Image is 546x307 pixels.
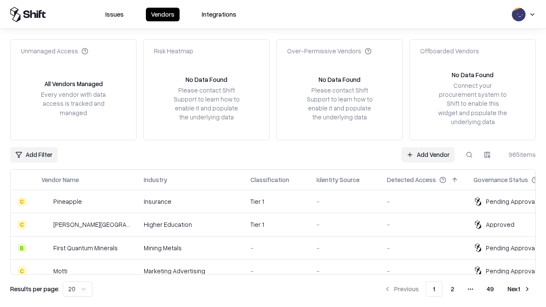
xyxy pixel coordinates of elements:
[317,197,373,206] div: -
[319,75,360,84] div: No Data Found
[41,243,50,252] img: First Quantum Minerals
[387,243,460,252] div: -
[250,220,303,229] div: Tier 1
[154,46,193,55] div: Risk Heatmap
[41,175,79,184] div: Vendor Name
[287,46,372,55] div: Over-Permissive Vendors
[420,46,479,55] div: Offboarded Vendors
[10,147,58,162] button: Add Filter
[437,81,508,126] div: Connect your procurement system to Shift to enable this widget and populate the underlying data
[53,266,67,275] div: Motti
[387,197,460,206] div: -
[401,147,455,162] a: Add Vendor
[44,79,103,88] div: All Vendors Managed
[10,284,59,293] p: Results per page:
[53,197,82,206] div: Pineapple
[387,220,460,229] div: -
[250,266,303,275] div: -
[304,86,375,122] div: Please contact Shift Support to learn how to enable it and populate the underlying data
[41,197,50,206] img: Pineapple
[41,220,50,229] img: Reichman University
[502,281,536,297] button: Next
[317,243,373,252] div: -
[17,220,26,229] div: C
[144,220,237,229] div: Higher Education
[17,266,26,275] div: C
[53,220,130,229] div: [PERSON_NAME][GEOGRAPHIC_DATA]
[426,281,442,297] button: 1
[38,90,109,117] div: Every vendor with data access is tracked and managed
[473,175,528,184] div: Governance Status
[186,75,227,84] div: No Data Found
[21,46,88,55] div: Unmanaged Access
[480,281,501,297] button: 49
[144,243,237,252] div: Mining Metals
[452,70,494,79] div: No Data Found
[387,175,436,184] div: Detected Access
[17,243,26,252] div: B
[486,197,536,206] div: Pending Approval
[379,281,536,297] nav: pagination
[317,175,360,184] div: Identity Source
[144,266,237,275] div: Marketing Advertising
[250,175,289,184] div: Classification
[41,266,50,275] img: Motti
[53,243,118,252] div: First Quantum Minerals
[486,266,536,275] div: Pending Approval
[486,220,514,229] div: Approved
[146,8,180,21] button: Vendors
[317,266,373,275] div: -
[502,150,536,159] div: 965 items
[387,266,460,275] div: -
[317,220,373,229] div: -
[444,281,461,297] button: 2
[197,8,241,21] button: Integrations
[100,8,129,21] button: Issues
[144,175,167,184] div: Industry
[17,197,26,206] div: C
[250,197,303,206] div: Tier 1
[250,243,303,252] div: -
[171,86,242,122] div: Please contact Shift Support to learn how to enable it and populate the underlying data
[144,197,237,206] div: Insurance
[486,243,536,252] div: Pending Approval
